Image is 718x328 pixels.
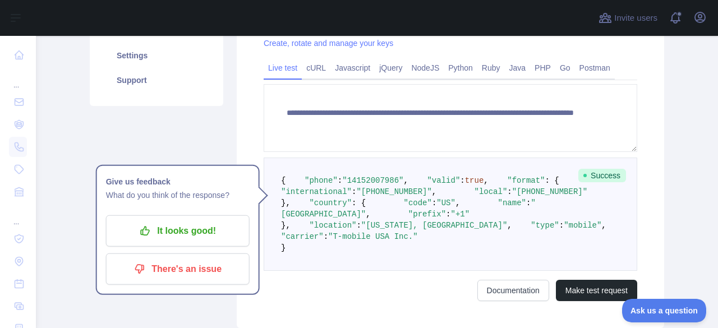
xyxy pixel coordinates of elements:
span: , [484,176,488,185]
span: "valid" [427,176,460,185]
button: Make test request [556,280,637,301]
span: Success [578,169,626,182]
span: "mobile" [564,221,601,230]
a: Live test [264,59,302,77]
button: Invite users [596,9,660,27]
a: Settings [103,43,210,68]
span: "US" [436,198,455,207]
span: "type" [531,221,559,230]
span: "[US_STATE], [GEOGRAPHIC_DATA]" [361,221,507,230]
a: Python [444,59,477,77]
span: : [432,198,436,207]
a: Java [505,59,531,77]
a: Create, rotate and manage your keys [264,39,393,48]
p: There's an issue [114,260,241,279]
a: PHP [530,59,555,77]
a: Documentation [477,280,549,301]
span: }, [281,221,291,230]
span: "international" [281,187,352,196]
a: jQuery [375,59,407,77]
span: , [366,210,370,219]
p: What do you think of the response? [106,188,250,202]
span: } [281,243,286,252]
div: ... [9,204,27,227]
span: , [403,176,408,185]
span: , [507,221,512,230]
span: , [455,198,460,207]
a: Support [103,68,210,93]
iframe: Toggle Customer Support [622,299,707,322]
span: "phone" [305,176,338,185]
p: It looks good! [114,221,241,241]
span: : [338,176,342,185]
span: : [526,198,531,207]
span: "T-mobile USA Inc." [328,232,418,241]
span: : [352,187,356,196]
a: NodeJS [407,59,444,77]
span: "name" [498,198,526,207]
button: It looks good! [106,215,250,247]
a: Postman [575,59,615,77]
span: "country" [309,198,352,207]
a: Ruby [477,59,505,77]
span: "[PHONE_NUMBER]" [512,187,587,196]
a: cURL [302,59,330,77]
span: , [432,187,436,196]
span: "prefix" [408,210,446,219]
span: "carrier" [281,232,324,241]
span: : [559,221,564,230]
button: There's an issue [106,253,250,285]
span: Invite users [614,12,657,25]
span: "14152007986" [342,176,403,185]
span: "code" [403,198,431,207]
span: : [460,176,464,185]
a: Javascript [330,59,375,77]
span: : { [352,198,366,207]
h1: Give us feedback [106,175,250,188]
span: : [507,187,512,196]
span: "local" [474,187,507,196]
span: "[PHONE_NUMBER]" [356,187,431,196]
span: "format" [507,176,545,185]
span: true [465,176,484,185]
span: , [601,221,606,230]
span: "+1" [450,210,470,219]
span: : { [545,176,559,185]
span: "location" [309,221,356,230]
span: }, [281,198,291,207]
a: Go [555,59,575,77]
div: ... [9,67,27,90]
span: { [281,176,286,185]
span: : [446,210,450,219]
span: : [324,232,328,241]
span: : [356,221,361,230]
